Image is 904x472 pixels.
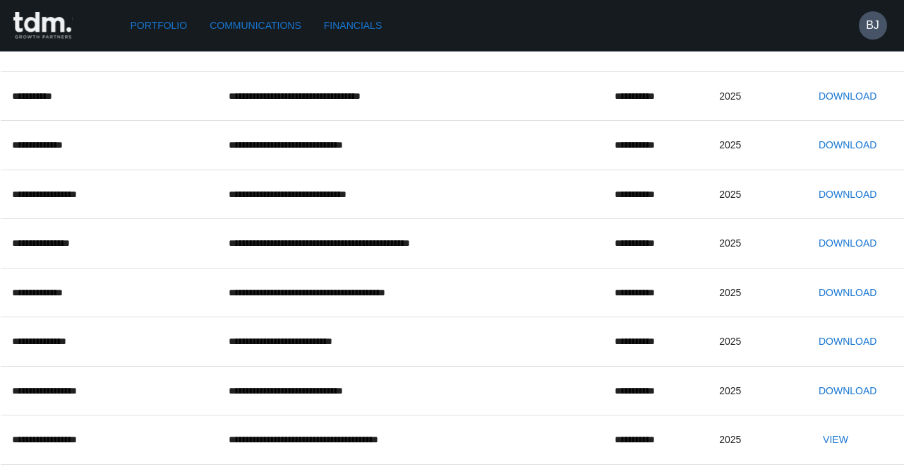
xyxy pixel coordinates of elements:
button: Download [813,329,882,355]
a: Financials [318,13,387,39]
td: 2025 [708,268,802,317]
td: 2025 [708,415,802,465]
td: 2025 [708,317,802,367]
button: Download [813,132,882,158]
a: Portfolio [125,13,193,39]
button: Download [813,182,882,208]
button: View [813,427,858,453]
td: 2025 [708,170,802,219]
button: Download [813,230,882,256]
button: Download [813,83,882,110]
h6: BJ [866,17,879,34]
td: 2025 [708,366,802,415]
button: BJ [859,11,887,40]
td: 2025 [708,121,802,170]
button: Download [813,378,882,404]
a: Communications [204,13,307,39]
button: Download [813,280,882,306]
td: 2025 [708,219,802,269]
td: 2025 [708,71,802,121]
